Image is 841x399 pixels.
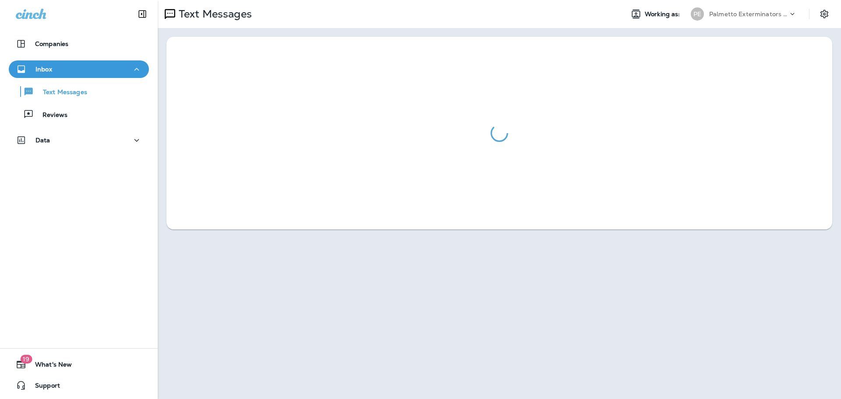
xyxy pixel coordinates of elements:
[9,377,149,394] button: Support
[691,7,704,21] div: PE
[26,361,72,371] span: What's New
[9,60,149,78] button: Inbox
[9,131,149,149] button: Data
[645,11,682,18] span: Working as:
[34,88,87,97] p: Text Messages
[35,137,50,144] p: Data
[35,66,52,73] p: Inbox
[816,6,832,22] button: Settings
[20,355,32,364] span: 19
[26,382,60,392] span: Support
[709,11,788,18] p: Palmetto Exterminators LLC
[9,356,149,373] button: 19What's New
[34,111,67,120] p: Reviews
[35,40,68,47] p: Companies
[9,105,149,124] button: Reviews
[130,5,155,23] button: Collapse Sidebar
[9,35,149,53] button: Companies
[9,82,149,101] button: Text Messages
[175,7,252,21] p: Text Messages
